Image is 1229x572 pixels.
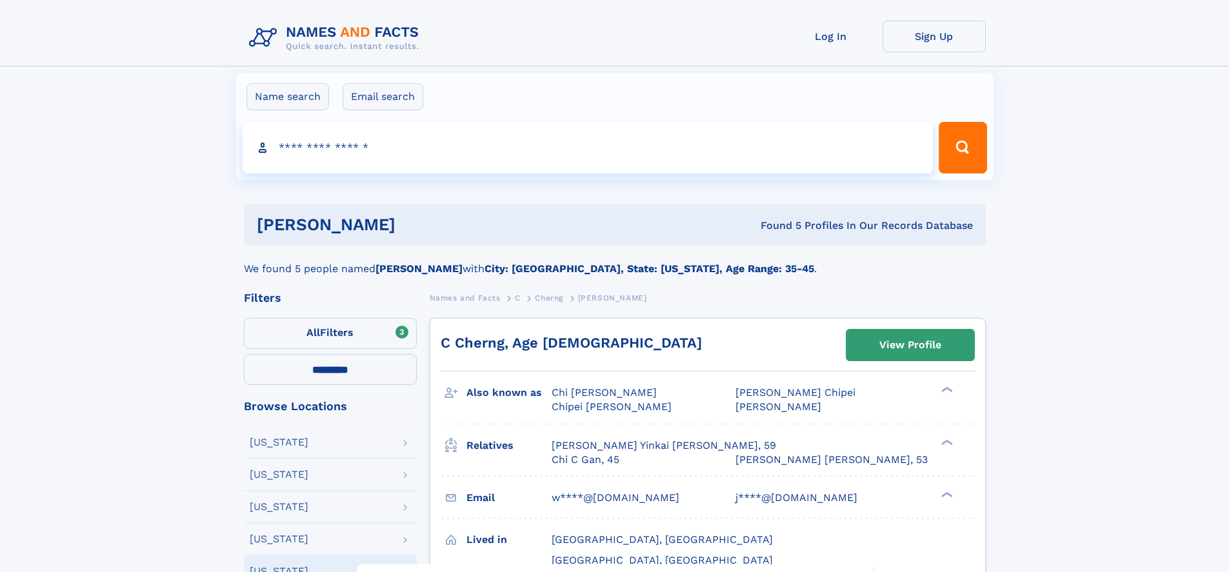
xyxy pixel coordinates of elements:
[535,293,563,302] span: Cherng
[779,21,883,52] a: Log In
[250,469,308,480] div: [US_STATE]
[430,290,501,306] a: Names and Facts
[375,262,463,275] b: [PERSON_NAME]
[735,386,855,399] span: [PERSON_NAME] Chipei
[343,83,423,110] label: Email search
[938,490,954,498] div: ❯
[244,318,417,349] label: Filters
[243,122,934,173] input: search input
[466,382,552,404] h3: Also known as
[938,438,954,446] div: ❯
[485,262,814,275] b: City: [GEOGRAPHIC_DATA], State: [US_STATE], Age Range: 35-45
[552,533,773,546] span: [GEOGRAPHIC_DATA], [GEOGRAPHIC_DATA]
[552,400,672,413] span: Chipei [PERSON_NAME]
[244,400,417,412] div: Browse Locations
[883,21,986,52] a: Sign Up
[535,290,563,306] a: Cherng
[879,330,941,360] div: View Profile
[552,386,657,399] span: Chi [PERSON_NAME]
[246,83,329,110] label: Name search
[552,554,773,566] span: [GEOGRAPHIC_DATA], [GEOGRAPHIC_DATA]
[466,435,552,457] h3: Relatives
[244,246,986,277] div: We found 5 people named with .
[466,529,552,551] h3: Lived in
[515,293,521,302] span: C
[552,453,619,467] a: Chi C Gan, 45
[257,217,578,233] h1: [PERSON_NAME]
[552,439,776,453] a: [PERSON_NAME] Yinkai [PERSON_NAME], 59
[939,122,986,173] button: Search Button
[306,326,320,339] span: All
[515,290,521,306] a: C
[244,292,417,304] div: Filters
[250,534,308,544] div: [US_STATE]
[250,502,308,512] div: [US_STATE]
[466,487,552,509] h3: Email
[938,386,954,394] div: ❯
[846,330,974,360] a: View Profile
[250,437,308,448] div: [US_STATE]
[578,219,973,233] div: Found 5 Profiles In Our Records Database
[578,293,647,302] span: [PERSON_NAME]
[735,453,928,467] a: [PERSON_NAME] [PERSON_NAME], 53
[735,400,821,413] span: [PERSON_NAME]
[244,21,430,55] img: Logo Names and Facts
[441,335,702,351] a: C Cherng, Age [DEMOGRAPHIC_DATA]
